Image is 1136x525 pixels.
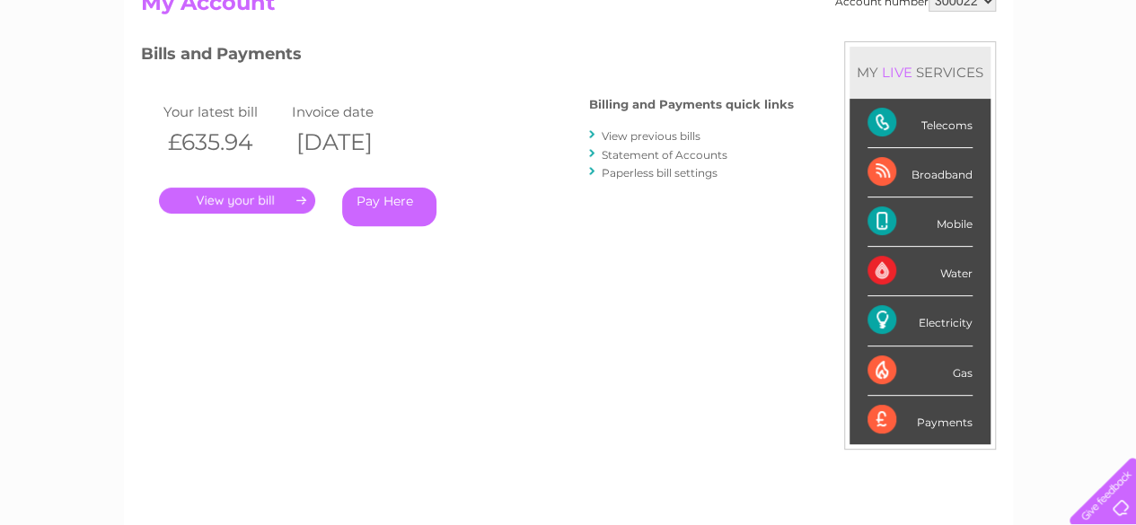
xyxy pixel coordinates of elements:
div: Payments [867,396,973,444]
a: Blog [980,76,1006,90]
td: Your latest bill [159,100,288,124]
a: Water [820,76,854,90]
th: £635.94 [159,124,288,161]
a: Pay Here [342,188,436,226]
div: Water [867,247,973,296]
a: Log out [1077,76,1119,90]
a: . [159,188,315,214]
div: Telecoms [867,99,973,148]
th: [DATE] [287,124,417,161]
div: Clear Business is a trading name of Verastar Limited (registered in [GEOGRAPHIC_DATA] No. 3667643... [145,10,993,87]
a: Telecoms [915,76,969,90]
a: 0333 014 3131 [797,9,921,31]
div: Electricity [867,296,973,346]
div: Broadband [867,148,973,197]
a: Statement of Accounts [602,148,727,162]
div: Gas [867,346,973,396]
a: View previous bills [602,129,700,143]
td: Invoice date [287,100,417,124]
img: logo.png [40,47,131,101]
a: Energy [865,76,904,90]
h3: Bills and Payments [141,41,794,73]
a: Paperless bill settings [602,166,718,179]
h4: Billing and Payments quick links [589,98,794,111]
div: MY SERVICES [850,47,991,98]
div: Mobile [867,197,973,247]
div: LIVE [878,64,916,81]
a: Contact [1017,76,1061,90]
